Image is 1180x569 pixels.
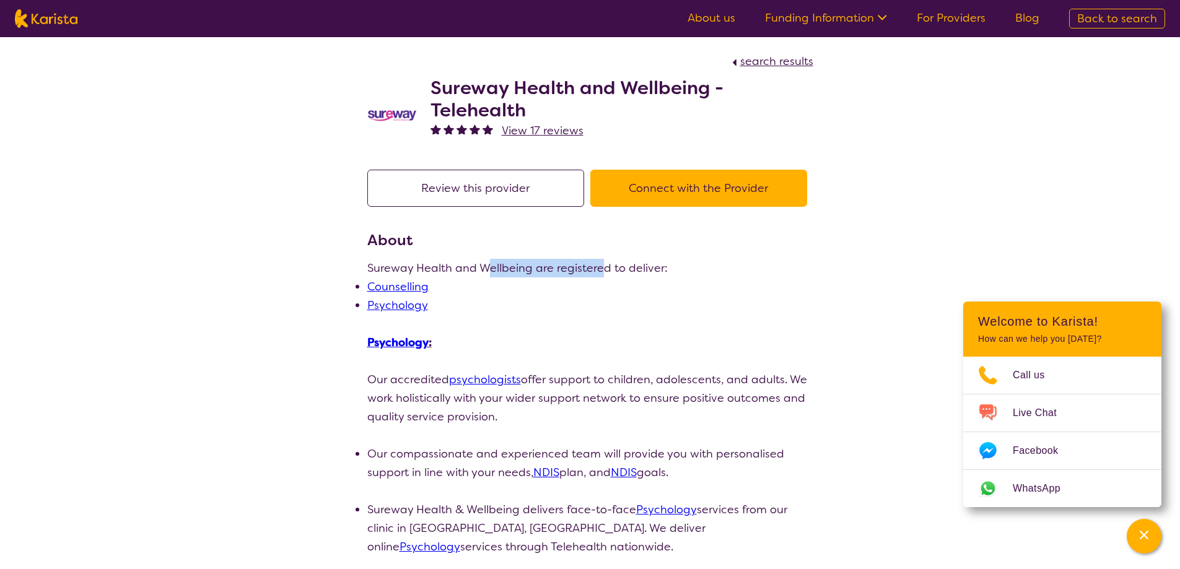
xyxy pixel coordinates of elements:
button: Connect with the Provider [590,170,807,207]
u: : [367,335,432,350]
span: Live Chat [1013,404,1072,422]
a: Blog [1015,11,1039,25]
img: vgwqq8bzw4bddvbx0uac.png [367,109,417,122]
h3: About [367,229,813,251]
img: Karista logo [15,9,77,28]
button: Channel Menu [1127,519,1161,554]
a: Connect with the Provider [590,181,813,196]
span: Back to search [1077,11,1157,26]
a: psychologists [449,372,521,387]
a: Psychology [400,539,460,554]
a: Psychology [636,502,697,517]
a: Counselling [367,279,429,294]
span: search results [740,54,813,69]
p: Sureway Health and Wellbeing are registered to deliver: [367,259,813,277]
ul: Choose channel [963,357,1161,507]
img: fullstar [430,124,441,134]
button: Review this provider [367,170,584,207]
img: fullstar [444,124,454,134]
h2: Welcome to Karista! [978,314,1147,329]
span: WhatsApp [1013,479,1075,498]
li: Sureway Health & Wellbeing delivers face-to-face services from our clinic in [GEOGRAPHIC_DATA], [... [367,500,813,556]
a: NDIS [533,465,559,480]
a: About us [688,11,735,25]
span: Call us [1013,366,1060,384]
p: How can we help you [DATE]? [978,334,1147,344]
a: View 17 reviews [502,121,583,140]
a: search results [729,54,813,69]
li: Our compassionate and experienced team will provide you with personalised support in line with yo... [367,445,813,482]
div: Channel Menu [963,302,1161,507]
a: Funding Information [765,11,887,25]
a: Psychology [367,335,429,350]
p: Our accredited offer support to children, adolescents, and adults. We work holistically with your... [367,370,813,426]
a: Web link opens in a new tab. [963,470,1161,507]
a: NDIS [611,465,637,480]
img: fullstar [483,124,493,134]
a: Review this provider [367,181,590,196]
img: fullstar [470,124,480,134]
img: fullstar [457,124,467,134]
span: Facebook [1013,441,1073,460]
span: View 17 reviews [502,123,583,138]
a: Psychology [367,298,428,313]
a: For Providers [917,11,986,25]
a: Back to search [1069,9,1165,28]
h2: Sureway Health and Wellbeing - Telehealth [430,77,813,121]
